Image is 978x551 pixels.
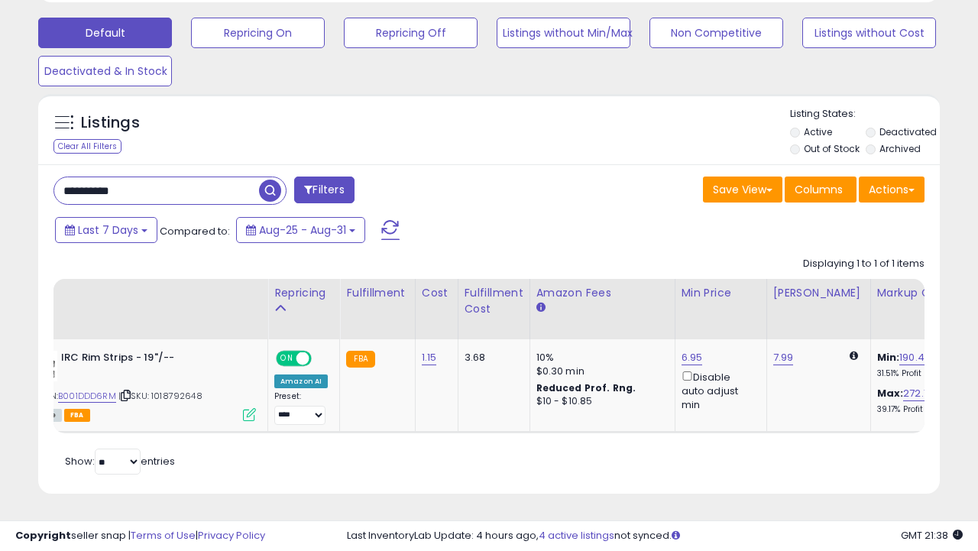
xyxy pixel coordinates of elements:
div: seller snap | | [15,529,265,543]
span: Aug-25 - Aug-31 [259,222,346,238]
div: Cost [422,285,452,301]
span: Columns [795,182,843,197]
span: ON [277,352,296,365]
span: Last 7 Days [78,222,138,238]
b: Max: [877,386,904,400]
a: 6.95 [682,350,703,365]
div: 10% [536,351,663,365]
span: Compared to: [160,224,230,238]
a: 190.43 [899,350,931,365]
a: B001DDD6RM [58,390,116,403]
div: Fulfillment Cost [465,285,523,317]
div: Min Price [682,285,760,301]
label: Archived [879,142,921,155]
b: Reduced Prof. Rng. [536,381,636,394]
button: Default [38,18,172,48]
div: $0.30 min [536,365,663,378]
small: Amazon Fees. [536,301,546,315]
button: Aug-25 - Aug-31 [236,217,365,243]
span: | SKU: 1018792648 [118,390,202,402]
div: Displaying 1 to 1 of 1 items [803,257,925,271]
div: Amazon Fees [536,285,669,301]
small: FBA [346,351,374,368]
strong: Copyright [15,528,71,543]
label: Out of Stock [804,142,860,155]
button: Non Competitive [649,18,783,48]
button: Last 7 Days [55,217,157,243]
div: Title [23,285,261,301]
span: 2025-09-9 21:38 GMT [901,528,963,543]
div: 3.68 [465,351,518,365]
div: ASIN: [27,351,256,420]
button: Repricing On [191,18,325,48]
span: OFF [309,352,334,365]
a: 272.17 [903,386,932,401]
div: Disable auto adjust min [682,368,755,413]
a: 7.99 [773,350,794,365]
b: IRC Rim Strips - 19"/-- [61,351,247,369]
div: $10 - $10.85 [536,395,663,408]
button: Deactivated & In Stock [38,56,172,86]
div: Amazon AI [274,374,328,388]
button: Repricing Off [344,18,478,48]
div: Repricing [274,285,333,301]
button: Filters [294,177,354,203]
h5: Listings [81,112,140,134]
button: Actions [859,177,925,203]
div: Fulfillment [346,285,408,301]
button: Save View [703,177,782,203]
a: 4 active listings [539,528,614,543]
a: Terms of Use [131,528,196,543]
div: Clear All Filters [53,139,121,154]
p: Listing States: [790,107,940,122]
button: Columns [785,177,857,203]
span: FBA [64,409,90,422]
a: 1.15 [422,350,437,365]
button: Listings without Min/Max [497,18,630,48]
div: Last InventoryLab Update: 4 hours ago, not synced. [347,529,963,543]
div: [PERSON_NAME] [773,285,864,301]
a: Privacy Policy [198,528,265,543]
label: Deactivated [879,125,937,138]
b: Min: [877,350,900,365]
span: Show: entries [65,454,175,468]
label: Active [804,125,832,138]
div: Preset: [274,391,328,426]
button: Listings without Cost [802,18,936,48]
